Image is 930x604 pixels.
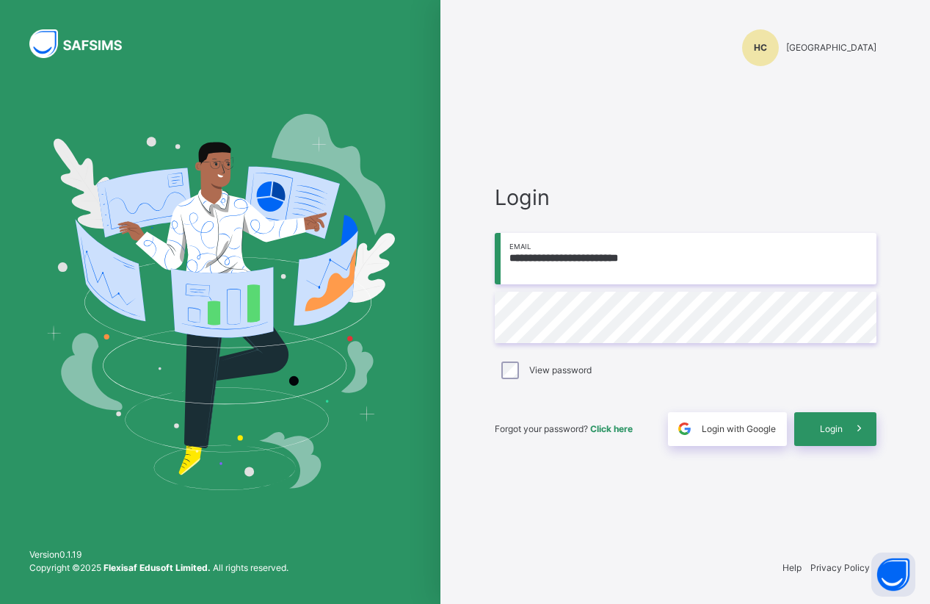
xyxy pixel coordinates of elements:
a: Help [782,562,802,573]
strong: Flexisaf Edusoft Limited. [103,562,211,573]
span: [GEOGRAPHIC_DATA] [786,41,876,54]
span: Forgot your password? [495,423,633,434]
a: Privacy Policy [810,562,870,573]
img: google.396cfc9801f0270233282035f929180a.svg [676,420,693,437]
label: View password [529,364,592,377]
img: SAFSIMS Logo [29,29,139,58]
span: Version 0.1.19 [29,548,288,561]
span: Login [820,423,843,436]
button: Open asap [871,553,915,597]
a: Click here [590,423,633,434]
img: Hero Image [46,114,395,490]
span: Login [495,181,876,213]
span: HC [754,41,767,54]
span: Copyright © 2025 All rights reserved. [29,562,288,573]
span: Login with Google [702,423,776,436]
